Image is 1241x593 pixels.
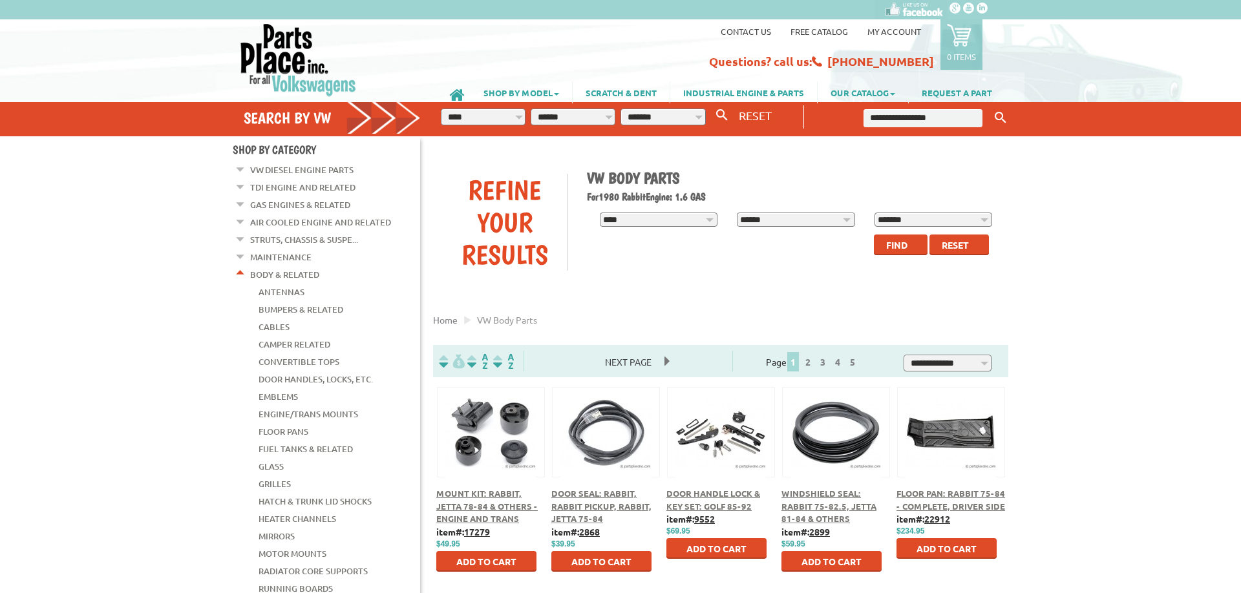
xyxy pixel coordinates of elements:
[801,556,862,567] span: Add to Cart
[250,161,354,178] a: VW Diesel Engine Parts
[551,526,600,537] b: item#:
[436,526,490,537] b: item#:
[867,26,921,37] a: My Account
[244,109,421,127] h4: Search by VW
[491,354,516,369] img: Sort by Sales Rank
[694,513,715,525] u: 9552
[587,191,999,203] h2: 1980 Rabbit
[670,81,817,103] a: INDUSTRIAL ENGINE & PARTS
[924,513,950,525] u: 22912
[259,441,353,457] a: Fuel Tanks & Related
[259,528,295,545] a: Mirrors
[802,356,814,368] a: 2
[443,174,567,271] div: Refine Your Results
[259,406,358,422] a: Engine/Trans Mounts
[233,143,420,156] h4: Shop By Category
[250,196,350,213] a: Gas Engines & Related
[686,543,747,554] span: Add to Cart
[947,51,976,62] p: 0 items
[239,23,357,97] img: Parts Place Inc!
[259,563,368,579] a: Radiator Core Supports
[592,356,664,368] a: Next Page
[551,539,575,548] span: $39.95
[259,458,284,475] a: Glass
[666,538,767,559] button: Add to Cart
[250,214,391,231] a: Air Cooled Engine and Related
[259,545,326,562] a: Motor Mounts
[896,538,997,559] button: Add to Cart
[781,526,830,537] b: item#:
[259,388,298,405] a: Emblems
[896,526,924,536] span: $234.95
[436,551,536,572] button: Add to Cart
[818,81,908,103] a: OUR CATALOG
[781,551,882,572] button: Add to Cart
[259,371,373,388] a: Door Handles, Locks, Etc.
[464,526,490,537] u: 17279
[592,352,664,371] span: Next Page
[917,543,977,554] span: Add to Cart
[732,351,893,371] div: Page
[573,81,670,103] a: SCRATCH & DENT
[259,493,372,510] a: Hatch & Trunk Lid Shocks
[896,513,950,525] b: item#:
[436,539,460,548] span: $49.95
[250,249,312,265] a: Maintenance
[250,266,319,283] a: Body & Related
[471,81,572,103] a: SHOP BY MODEL
[646,191,706,203] span: Engine: 1.6 GAS
[259,318,290,335] a: Cables
[439,354,465,369] img: filterpricelow.svg
[787,352,799,371] span: 1
[259,284,304,300] a: Antennas
[465,354,491,369] img: Sort by Headline
[259,423,308,440] a: Floor Pans
[790,26,848,37] a: Free Catalog
[781,539,805,548] span: $59.95
[259,475,291,492] a: Grilles
[571,556,631,567] span: Add to Cart
[721,26,771,37] a: Contact us
[929,234,989,255] button: Reset
[250,231,358,248] a: Struts, Chassis & Suspe...
[874,234,928,255] button: Find
[433,314,458,326] a: Home
[587,169,999,187] h1: VW Body Parts
[817,356,829,368] a: 3
[942,239,969,251] span: Reset
[809,526,830,537] u: 2899
[711,106,733,125] button: Search By VW...
[734,106,777,125] button: RESET
[456,556,516,567] span: Add to Cart
[991,107,1010,129] button: Keyword Search
[909,81,1005,103] a: REQUEST A PART
[832,356,843,368] a: 4
[781,488,876,524] a: Windshield Seal: Rabbit 75-82.5, Jetta 81-84 & Others
[587,191,599,203] span: For
[259,301,343,318] a: Bumpers & Related
[940,19,982,70] a: 0 items
[250,179,355,196] a: TDI Engine and Related
[477,314,537,326] span: VW body parts
[259,336,330,353] a: Camper Related
[666,526,690,536] span: $69.95
[579,526,600,537] u: 2868
[666,488,760,512] a: Door Handle Lock & Key Set: Golf 85-92
[551,551,652,572] button: Add to Cart
[436,488,538,524] a: Mount Kit: Rabbit, Jetta 78-84 & Others - Engine and Trans
[886,239,907,251] span: Find
[666,513,715,525] b: item#:
[259,510,336,527] a: Heater Channels
[896,488,1005,512] a: Floor Pan: Rabbit 75-84 - Complete, Driver Side
[551,488,652,524] a: Door Seal: Rabbit, Rabbit Pickup, Rabbit, Jetta 75-84
[847,356,858,368] a: 5
[739,109,772,122] span: RESET
[259,353,339,370] a: Convertible Tops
